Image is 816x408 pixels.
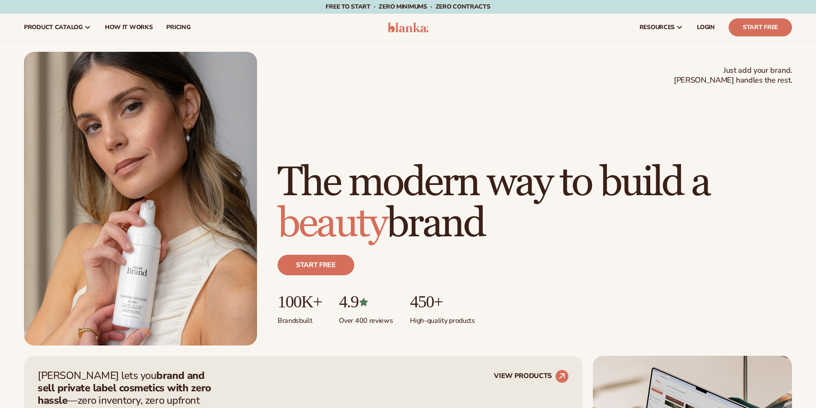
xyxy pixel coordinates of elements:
span: resources [640,24,675,31]
p: 4.9 [339,292,393,311]
p: Brands built [278,311,322,325]
span: How It Works [105,24,153,31]
a: VIEW PRODUCTS [494,369,569,383]
h1: The modern way to build a brand [278,162,792,244]
p: High-quality products [410,311,475,325]
a: Start free [278,255,354,275]
span: pricing [166,24,190,31]
span: Free to start · ZERO minimums · ZERO contracts [326,3,490,11]
span: product catalog [24,24,83,31]
span: beauty [278,199,386,249]
p: 100K+ [278,292,322,311]
a: product catalog [17,14,98,41]
img: logo [388,22,428,33]
a: pricing [159,14,197,41]
p: Over 400 reviews [339,311,393,325]
a: Start Free [729,18,792,36]
img: Female holding tanning mousse. [24,52,257,345]
strong: brand and sell private label cosmetics with zero hassle [38,369,211,407]
a: LOGIN [690,14,722,41]
p: 450+ [410,292,475,311]
a: resources [633,14,690,41]
span: LOGIN [697,24,715,31]
span: Just add your brand. [PERSON_NAME] handles the rest. [674,66,792,86]
a: How It Works [98,14,160,41]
